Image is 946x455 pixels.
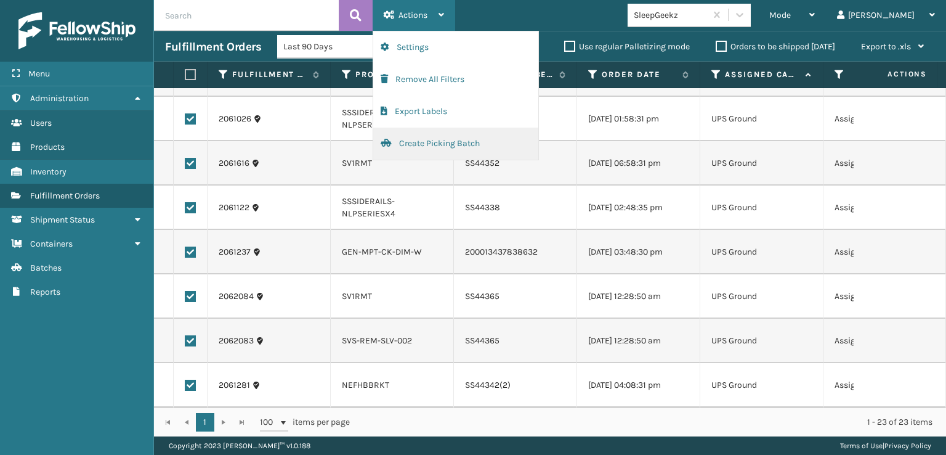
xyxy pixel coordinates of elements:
[355,69,430,80] label: Product SKU
[454,274,577,319] td: SS44365
[634,9,707,22] div: SleepGeekz
[861,41,911,52] span: Export to .xls
[219,157,249,170] a: 2061616
[30,215,95,225] span: Shipment Status
[884,441,931,450] a: Privacy Policy
[373,96,538,128] button: Export Labels
[196,413,214,432] a: 1
[30,93,89,104] span: Administration
[700,363,823,408] td: UPS Ground
[30,166,67,177] span: Inventory
[30,263,62,273] span: Batches
[219,202,249,214] a: 2061122
[577,319,700,363] td: [DATE] 12:28:50 am
[342,107,395,130] a: SSSIDERAILS-NLPSERIESX4
[30,118,52,128] span: Users
[30,142,65,152] span: Products
[219,290,254,303] a: 2062084
[454,186,577,230] td: SS44338
[342,335,412,346] a: SVS-REM-SLV-002
[564,41,690,52] label: Use regular Palletizing mode
[769,10,791,20] span: Mode
[454,230,577,274] td: 200013437838632
[577,230,700,274] td: [DATE] 03:48:30 pm
[165,39,261,54] h3: Fulfillment Orders
[373,128,538,160] button: Create Picking Batch
[700,319,823,363] td: UPS Ground
[219,379,250,391] a: 2061281
[700,186,823,230] td: UPS Ground
[260,413,350,432] span: items per page
[577,274,700,319] td: [DATE] 12:28:50 am
[398,10,427,20] span: Actions
[342,380,389,390] a: NEFHBBRKT
[30,239,73,249] span: Containers
[373,64,538,96] button: Remove All Filters
[367,416,932,428] div: 1 - 23 of 23 items
[700,230,823,274] td: UPS Ground
[30,287,60,297] span: Reports
[219,246,251,258] a: 2061237
[219,113,251,125] a: 2061026
[454,141,577,186] td: SS44352
[232,69,307,80] label: Fulfillment Order Id
[840,441,883,450] a: Terms of Use
[716,41,835,52] label: Orders to be shipped [DATE]
[725,69,799,80] label: Assigned Carrier Service
[28,68,50,79] span: Menu
[342,196,395,219] a: SSSIDERAILS-NLPSERIESX4
[342,158,372,168] a: SV1RMT
[260,416,278,428] span: 100
[577,141,700,186] td: [DATE] 06:58:31 pm
[849,64,934,84] span: Actions
[577,363,700,408] td: [DATE] 04:08:31 pm
[373,31,538,64] button: Settings
[700,97,823,141] td: UPS Ground
[577,186,700,230] td: [DATE] 02:48:35 pm
[30,191,100,201] span: Fulfillment Orders
[700,141,823,186] td: UPS Ground
[219,335,254,347] a: 2062083
[840,437,931,455] div: |
[602,69,676,80] label: Order Date
[700,274,823,319] td: UPS Ground
[454,319,577,363] td: SS44365
[342,291,372,301] a: SV1RMT
[18,12,135,49] img: logo
[577,97,700,141] td: [DATE] 01:58:31 pm
[169,437,310,455] p: Copyright 2023 [PERSON_NAME]™ v 1.0.188
[283,40,379,53] div: Last 90 Days
[342,247,422,257] a: GEN-MPT-CK-DIM-W
[454,363,577,408] td: SS44342(2)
